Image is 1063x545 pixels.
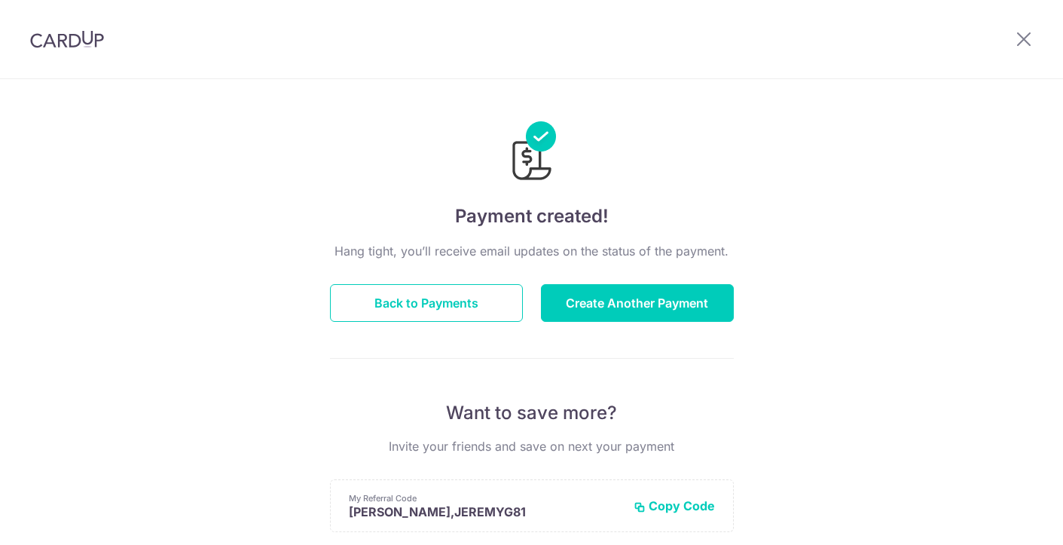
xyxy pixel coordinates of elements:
p: My Referral Code [349,492,622,504]
h4: Payment created! [330,203,734,230]
img: CardUp [30,30,104,48]
p: Invite your friends and save on next your payment [330,437,734,455]
img: Payments [508,121,556,185]
p: [PERSON_NAME],JEREMYG81 [349,504,622,519]
p: Hang tight, you’ll receive email updates on the status of the payment. [330,242,734,260]
button: Copy Code [634,498,715,513]
button: Create Another Payment [541,284,734,322]
button: Back to Payments [330,284,523,322]
p: Want to save more? [330,401,734,425]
